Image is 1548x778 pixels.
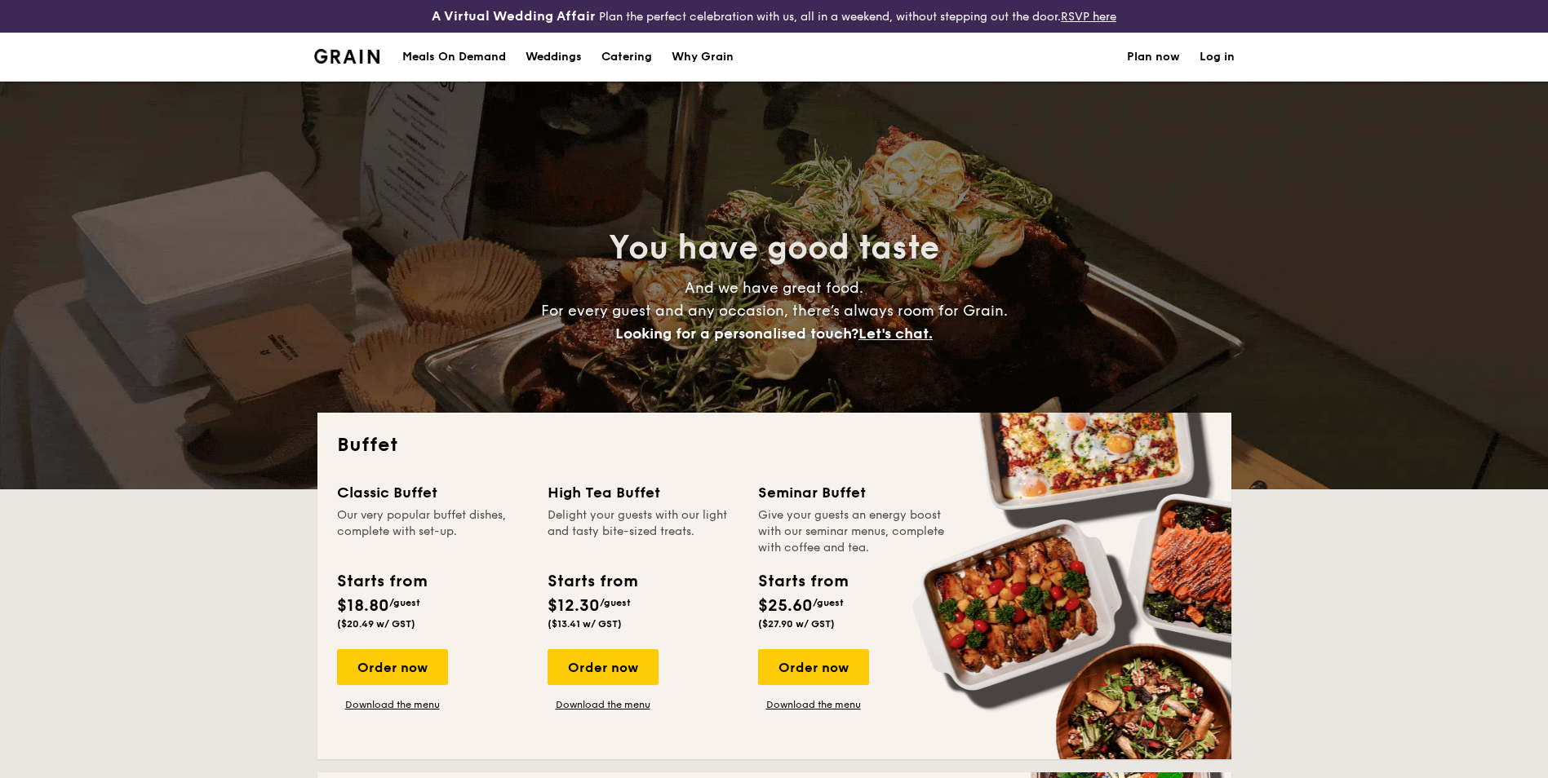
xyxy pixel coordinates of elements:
img: Grain [314,49,380,64]
h1: Catering [601,33,652,82]
a: Meals On Demand [393,33,516,82]
span: /guest [389,597,420,608]
span: $18.80 [337,596,389,616]
div: Give your guests an energy boost with our seminar menus, complete with coffee and tea. [758,507,949,556]
div: Order now [337,649,448,685]
a: Why Grain [662,33,743,82]
div: Weddings [526,33,582,82]
div: Starts from [337,569,426,594]
span: Looking for a personalised touch? [615,325,858,343]
a: RSVP here [1061,10,1116,24]
span: $12.30 [548,596,600,616]
div: Starts from [548,569,636,594]
span: Let's chat. [858,325,933,343]
a: Logotype [314,49,380,64]
span: $25.60 [758,596,813,616]
h4: A Virtual Wedding Affair [432,7,596,26]
a: Log in [1200,33,1235,82]
span: And we have great food. For every guest and any occasion, there’s always room for Grain. [541,279,1008,343]
span: ($13.41 w/ GST) [548,618,622,630]
div: Our very popular buffet dishes, complete with set-up. [337,507,528,556]
span: /guest [600,597,631,608]
span: /guest [813,597,844,608]
span: ($27.90 w/ GST) [758,618,835,630]
a: Catering [592,33,662,82]
div: Order now [758,649,869,685]
div: Classic Buffet [337,481,528,504]
div: Why Grain [672,33,734,82]
a: Weddings [516,33,592,82]
div: Plan the perfect celebration with us, all in a weekend, without stepping out the door. [304,7,1244,26]
a: Plan now [1127,33,1180,82]
div: Order now [548,649,659,685]
div: Delight your guests with our light and tasty bite-sized treats. [548,507,739,556]
a: Download the menu [337,698,448,711]
h2: Buffet [337,432,1212,458]
div: Starts from [758,569,847,594]
a: Download the menu [758,698,869,711]
span: You have good taste [609,228,939,267]
div: Seminar Buffet [758,481,949,504]
div: High Tea Buffet [548,481,739,504]
a: Download the menu [548,698,659,711]
div: Meals On Demand [402,33,506,82]
span: ($20.49 w/ GST) [337,618,415,630]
